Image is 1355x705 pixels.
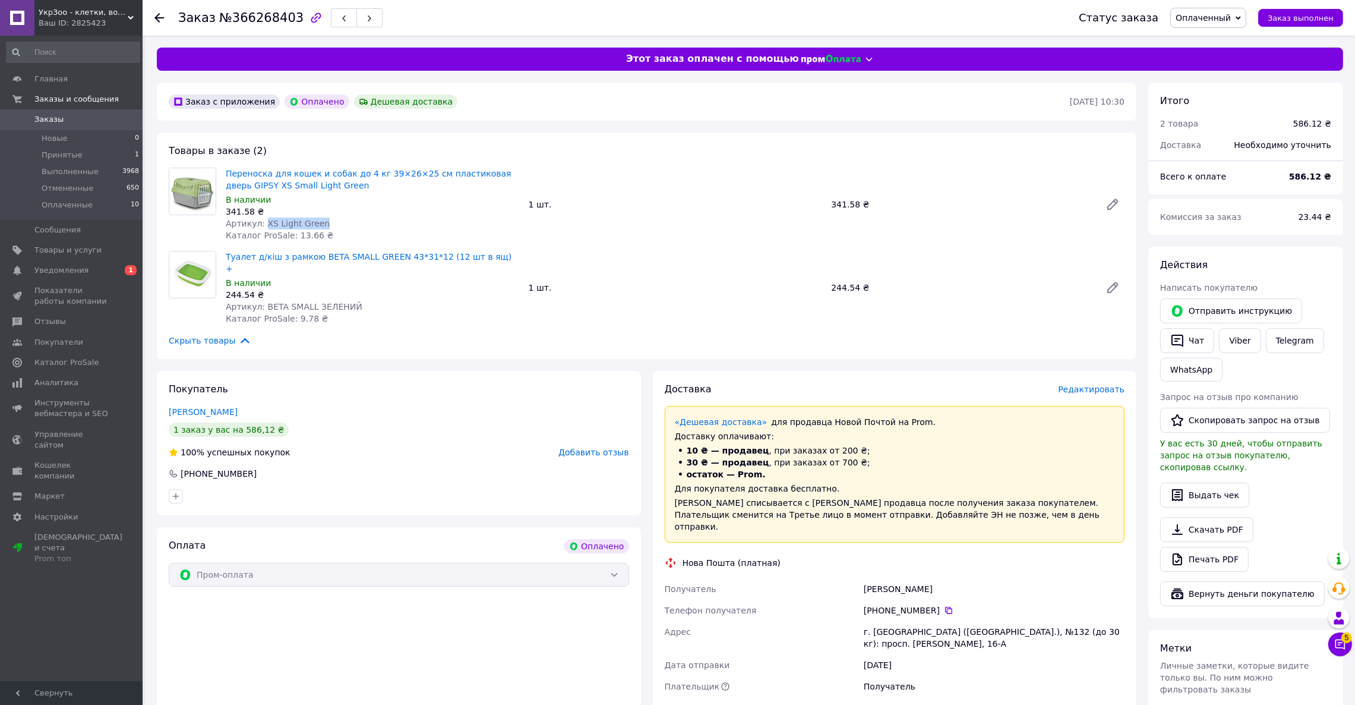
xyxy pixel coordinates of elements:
[34,316,66,327] span: Отзывы
[861,654,1127,676] div: [DATE]
[1160,661,1309,694] span: Личные заметки, которые видите только вы. По ним можно фильтровать заказы
[1160,140,1201,150] span: Доставка
[665,660,730,670] span: Дата отправки
[626,52,799,66] span: Этот заказ оплачен с помощью
[1160,358,1223,382] a: WhatsApp
[1160,517,1253,542] a: Скачать PDF
[1160,259,1208,270] span: Действия
[564,539,628,553] div: Оплачено
[34,429,110,451] span: Управление сайтом
[34,512,78,523] span: Настройки
[181,448,204,457] span: 100%
[226,289,519,301] div: 244.54 ₴
[1160,483,1249,508] button: Выдать чек
[285,95,349,109] div: Оплачено
[524,279,827,296] div: 1 шт.
[34,398,110,419] span: Инструменты вебмастера и SEO
[1160,328,1214,353] button: Чат
[219,11,304,25] span: №366268403
[34,491,65,502] span: Маркет
[34,532,122,565] span: [DEMOGRAPHIC_DATA] и счета
[169,540,206,551] span: Оплата
[1160,392,1299,402] span: Запрос на отзыв про компанию
[1160,439,1322,472] span: У вас есть 30 дней, чтобы отправить запрос на отзыв покупателю, скопировав ссылку.
[675,445,1115,457] li: , при заказах от 200 ₴;
[125,265,137,275] span: 1
[1268,14,1334,23] span: Заказ выполнен
[1266,328,1324,353] a: Telegram
[680,557,784,569] div: Нова Пошта (платная)
[524,196,827,213] div: 1 шт.
[135,150,139,160] span: 1
[34,225,81,235] span: Сообщения
[169,168,216,215] img: Переноска для кошек и собак до 4 кг 39×26×25 см пластиковая дверь GIPSY XS Small Light Green
[864,605,1125,616] div: [PHONE_NUMBER]
[34,377,78,388] span: Аналитика
[665,606,757,615] span: Телефон получателя
[122,166,139,177] span: 3968
[687,458,769,467] span: 30 ₴ — продавец
[1293,118,1331,130] div: 586.12 ₴
[861,578,1127,600] div: [PERSON_NAME]
[34,74,68,84] span: Главная
[169,145,267,156] span: Товары в заказе (2)
[34,357,99,368] span: Каталог ProSale
[154,12,164,24] div: Вернуться назад
[169,95,280,109] div: Заказ с приложения
[226,195,271,204] span: В наличии
[34,245,102,256] span: Товары и услуги
[169,383,228,395] span: Покупатель
[178,11,216,25] span: Заказ
[42,200,93,210] span: Оплаченные
[1160,408,1330,433] button: Скопировать запрос на отзыв
[826,279,1096,296] div: 244.54 ₴
[34,337,83,348] span: Покупатели
[34,460,110,481] span: Кошелек компании
[1219,328,1261,353] a: Viber
[687,470,766,479] span: остаток — Prom.
[1101,193,1125,216] a: Редактировать
[34,114,64,125] span: Заказы
[42,166,99,177] span: Выполненные
[1341,632,1352,643] span: 5
[1258,9,1343,27] button: Заказ выполнен
[1289,172,1331,181] b: 586.12 ₴
[34,94,119,105] span: Заказы и сообщения
[1070,97,1125,106] time: [DATE] 10:30
[1160,581,1325,606] button: Вернуть деньги покупателю
[169,334,251,347] span: Скрыть товары
[226,206,519,218] div: 341.58 ₴
[354,95,458,109] div: Дешевая доставка
[226,314,328,323] span: Каталог ProSale: 9.78 ₴
[226,169,511,190] a: Переноска для кошек и собак до 4 кг 39×26×25 см пластиковая дверь GIPSY XS Small Light Green
[675,457,1115,468] li: , при заказах от 700 ₴;
[675,430,1115,442] div: Доставку оплачивают:
[1328,632,1352,656] button: Чат с покупателем5
[1079,12,1158,24] div: Статус заказа
[127,183,139,194] span: 650
[34,285,110,307] span: Показатели работы компании
[42,183,93,194] span: Отмененные
[39,7,128,18] span: УкрЗоо - клетки, вольеры, корма, лакомства, витамины, ошейники, туалеты, для котов, собак, грызунов
[665,584,716,594] span: Получатель
[675,497,1115,533] div: [PERSON_NAME] списывается с [PERSON_NAME] продавца после получения заказа покупателем. Плательщик...
[665,627,691,637] span: Адрес
[135,133,139,144] span: 0
[687,446,769,455] span: 10 ₴ — продавец
[226,252,511,273] a: Туалет д/кіш з рамкою BETA SMALL GREEN 43*31*12 (12 шт в ящ) +
[1101,276,1125,300] a: Редактировать
[1160,547,1249,572] a: Печать PDF
[226,219,330,228] span: Артикул: XS Light Green
[861,621,1127,654] div: г. [GEOGRAPHIC_DATA] ([GEOGRAPHIC_DATA].), №132 (до 30 кг): просп. [PERSON_NAME], 16-А
[558,448,628,457] span: Добавить отзыв
[226,231,333,240] span: Каталог ProSale: 13.66 ₴
[1058,385,1125,394] span: Редактировать
[665,383,712,395] span: Доставка
[6,42,140,63] input: Поиск
[1176,13,1231,23] span: Оплаченный
[42,133,68,144] span: Новые
[826,196,1096,213] div: 341.58 ₴
[1160,172,1226,181] span: Всего к оплате
[226,278,271,288] span: В наличии
[169,251,216,298] img: Туалет д/кіш з рамкою BETA SMALL GREEN 43*31*12 (12 шт в ящ) +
